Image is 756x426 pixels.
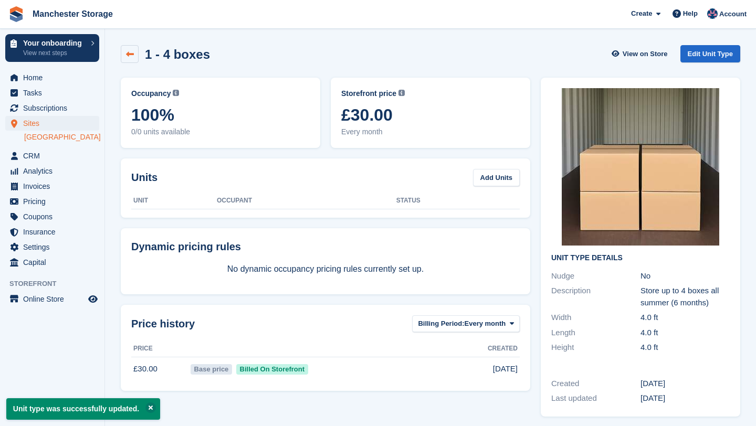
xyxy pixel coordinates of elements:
a: [GEOGRAPHIC_DATA] [24,132,99,142]
span: 100% [131,105,310,124]
div: Length [551,327,640,339]
div: [DATE] [640,392,730,404]
p: View next steps [23,48,86,58]
a: menu [5,225,99,239]
h2: Units [131,169,157,185]
a: menu [5,292,99,306]
a: menu [5,179,99,194]
span: Analytics [23,164,86,178]
th: Price [131,340,188,357]
h2: Unit Type details [551,254,730,262]
a: menu [5,194,99,209]
span: Invoices [23,179,86,194]
span: Online Store [23,292,86,306]
div: Dynamic pricing rules [131,239,520,254]
div: Width [551,312,640,324]
span: Pricing [23,194,86,209]
span: £30.00 [341,105,520,124]
a: Manchester Storage [28,5,117,23]
th: Occupant [217,193,396,209]
a: Your onboarding View next steps [5,34,99,62]
a: Add Units [473,169,520,186]
span: Base price [191,364,232,375]
div: Last updated [551,392,640,404]
th: Unit [131,193,217,209]
div: Store up to 4 boxes all summer (6 months) [640,285,730,308]
span: Occupancy [131,88,171,99]
span: View on Store [623,49,668,59]
div: 4.0 ft [640,312,730,324]
a: menu [5,86,99,100]
div: Nudge [551,270,640,282]
span: Billed On Storefront [236,364,308,375]
span: Coupons [23,209,86,224]
span: Home [23,70,86,85]
img: icon-info-grey-7440780725fd019a000dd9b08b2336e03edf1995a4989e88bcd33f0948082b44.svg [173,90,179,96]
span: Every month [465,318,506,329]
span: Storefront [9,279,104,289]
a: Edit Unit Type [680,45,740,62]
div: Created [551,378,640,390]
img: manchester-storage-4-boxes_compressed.jpg [562,88,719,246]
div: Height [551,342,640,354]
span: Insurance [23,225,86,239]
img: stora-icon-8386f47178a22dfd0bd8f6a31ec36ba5ce8667c1dd55bd0f319d3a0aa187defe.svg [8,6,24,22]
p: Your onboarding [23,39,86,47]
div: 4.0 ft [640,327,730,339]
span: 0/0 units available [131,126,310,137]
a: Preview store [87,293,99,305]
p: No dynamic occupancy pricing rules currently set up. [131,263,520,275]
img: icon-info-grey-7440780725fd019a000dd9b08b2336e03edf1995a4989e88bcd33f0948082b44.svg [398,90,405,96]
a: menu [5,148,99,163]
span: Capital [23,255,86,270]
a: menu [5,255,99,270]
a: menu [5,240,99,254]
span: Subscriptions [23,101,86,115]
a: menu [5,101,99,115]
a: menu [5,209,99,224]
td: £30.00 [131,357,188,380]
span: Create [631,8,652,19]
span: Help [683,8,698,19]
div: [DATE] [640,378,730,390]
span: Price history [131,316,195,332]
a: menu [5,116,99,131]
div: Description [551,285,640,308]
span: Storefront price [341,88,396,99]
span: Tasks [23,86,86,100]
span: Settings [23,240,86,254]
a: menu [5,70,99,85]
th: Status [396,193,520,209]
span: [DATE] [493,363,518,375]
a: menu [5,164,99,178]
span: Account [719,9,747,19]
span: Every month [341,126,520,137]
span: Sites [23,116,86,131]
p: Unit type was successfully updated. [6,398,160,420]
h2: 1 - 4 boxes [145,47,210,61]
div: 4.0 ft [640,342,730,354]
button: Billing Period: Every month [412,315,520,333]
span: Billing Period: [418,318,464,329]
a: View on Store [611,45,672,62]
span: CRM [23,148,86,163]
span: Created [488,344,518,353]
div: No [640,270,730,282]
